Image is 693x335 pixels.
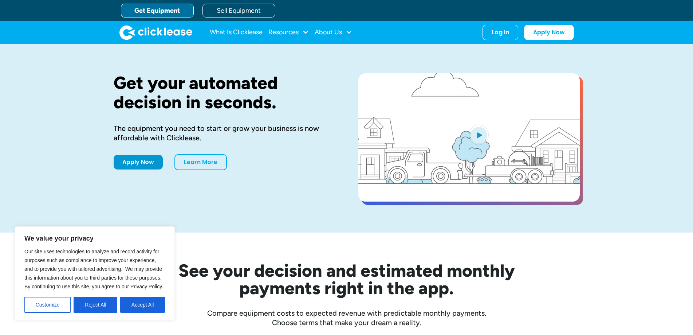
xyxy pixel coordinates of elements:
a: What Is Clicklease [210,25,263,40]
span: Our site uses technologies to analyze and record activity for purposes such as compliance to impr... [24,249,163,289]
button: Accept All [120,297,165,313]
img: Blue play button logo on a light blue circular background [469,125,489,145]
div: Compare equipment costs to expected revenue with predictable monthly payments. Choose terms that ... [114,308,580,327]
a: Sell Equipment [202,4,275,17]
a: Apply Now [114,155,163,170]
a: Apply Now [524,25,574,40]
div: Log In [492,29,509,36]
button: Reject All [74,297,117,313]
a: Get Equipment [121,4,194,17]
div: About Us [315,25,352,40]
div: The equipment you need to start or grow your business is now affordable with Clicklease. [114,124,335,143]
h2: See your decision and estimated monthly payments right in the app. [143,262,551,297]
div: We value your privacy [15,226,175,320]
img: Clicklease logo [119,25,192,40]
button: Customize [24,297,71,313]
a: open lightbox [358,73,580,202]
div: Resources [268,25,309,40]
p: We value your privacy [24,234,165,243]
a: home [119,25,192,40]
a: Learn More [174,154,227,170]
h1: Get your automated decision in seconds. [114,73,335,112]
